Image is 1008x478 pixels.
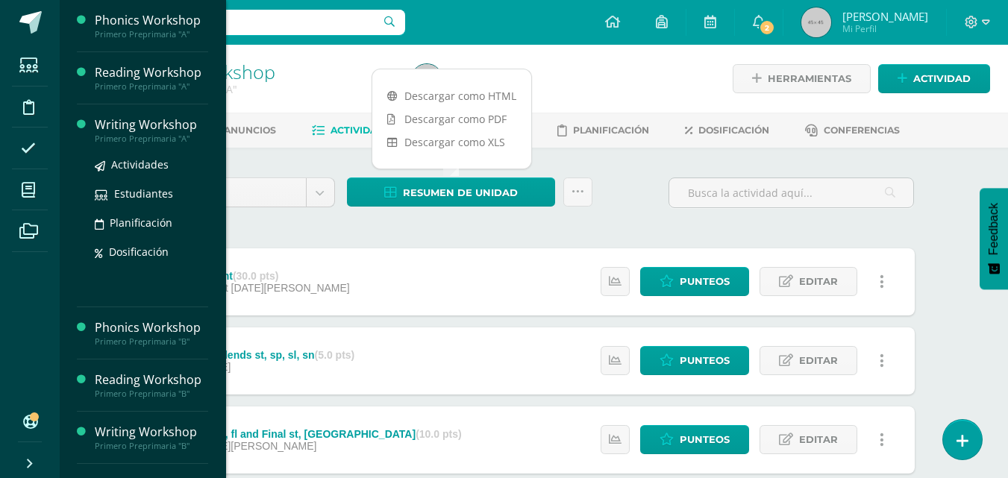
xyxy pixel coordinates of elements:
input: Busca la actividad aquí... [669,178,913,207]
a: Actividad [878,64,990,93]
span: Editar [799,268,838,295]
span: Dosificación [109,245,169,259]
a: Herramientas [733,64,871,93]
a: Planificación [95,214,208,231]
div: Primero Preprimaria 'A' [116,82,394,96]
a: Dosificación [685,119,769,142]
div: F6 Initial cl, fl and Final st, [GEOGRAPHIC_DATA] [171,428,461,440]
div: Reading Workshop [95,371,208,389]
div: Primero Preprimaria "A" [95,133,208,144]
div: Phonics Workshop [95,12,208,29]
span: Mi Perfil [842,22,928,35]
div: Writing Workshop [95,424,208,441]
div: Primero Preprimaria "B" [95,336,208,347]
input: Busca un usuario... [69,10,405,35]
div: Primero Preprimaria "A" [95,29,208,40]
span: Anuncios [224,125,276,136]
span: Planificación [110,216,172,230]
a: Writing WorkshopPrimero Preprimaria "B" [95,424,208,451]
a: Phonics WorkshopPrimero Preprimaria "A" [95,12,208,40]
a: Conferencias [805,119,900,142]
span: Actividad [913,65,971,92]
span: [PERSON_NAME] [842,9,928,24]
img: 45x45 [412,64,442,94]
div: Phonics Workshop [95,319,208,336]
img: 45x45 [801,7,831,37]
a: Reading WorkshopPrimero Preprimaria "A" [95,64,208,92]
span: Actividades [111,157,169,172]
span: Herramientas [768,65,851,92]
a: Estudiantes [95,185,208,202]
strong: (5.0 pts) [315,349,355,361]
div: Reading Workshop [95,64,208,81]
span: Resumen de unidad [403,179,518,207]
a: Resumen de unidad [347,177,555,207]
span: Dosificación [698,125,769,136]
a: Dosificación [95,243,208,260]
a: Descargar como XLS [372,130,531,154]
a: Writing WorkshopPrimero Preprimaria "A" [95,116,208,144]
strong: (10.0 pts) [416,428,461,440]
div: Assessment [171,270,349,282]
a: Phonics WorkshopPrimero Preprimaria "B" [95,319,208,347]
span: Planificación [573,125,649,136]
div: S3 Initial Blends st, sp, sl, sn [171,349,354,361]
button: Feedback - Mostrar encuesta [980,188,1008,289]
span: [DATE][PERSON_NAME] [198,440,316,452]
a: Punteos [640,267,749,296]
a: Anuncios [204,119,276,142]
span: 2 [759,19,775,36]
span: Punteos [680,426,730,453]
h1: Phonics Workshop [116,61,394,82]
a: Punteos [640,346,749,375]
div: Primero Preprimaria "B" [95,441,208,451]
span: Editar [799,426,838,453]
strong: (30.0 pts) [233,270,278,282]
div: Writing Workshop [95,116,208,133]
span: Punteos [680,347,730,374]
div: Primero Preprimaria "A" [95,81,208,92]
span: Unidad 3 [166,178,295,207]
a: Actividades [95,156,208,173]
a: Descargar como PDF [372,107,531,130]
span: [DATE][PERSON_NAME] [231,282,350,294]
a: Punteos [640,425,749,454]
a: Reading WorkshopPrimero Preprimaria "B" [95,371,208,399]
span: Actividades [331,125,396,136]
a: Unidad 3 [154,178,334,207]
span: Feedback [987,203,1001,255]
span: Punteos [680,268,730,295]
a: Actividades [312,119,396,142]
span: Editar [799,347,838,374]
a: Planificación [557,119,649,142]
span: Conferencias [824,125,900,136]
span: Estudiantes [114,186,173,201]
div: Primero Preprimaria "B" [95,389,208,399]
a: Descargar como HTML [372,84,531,107]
